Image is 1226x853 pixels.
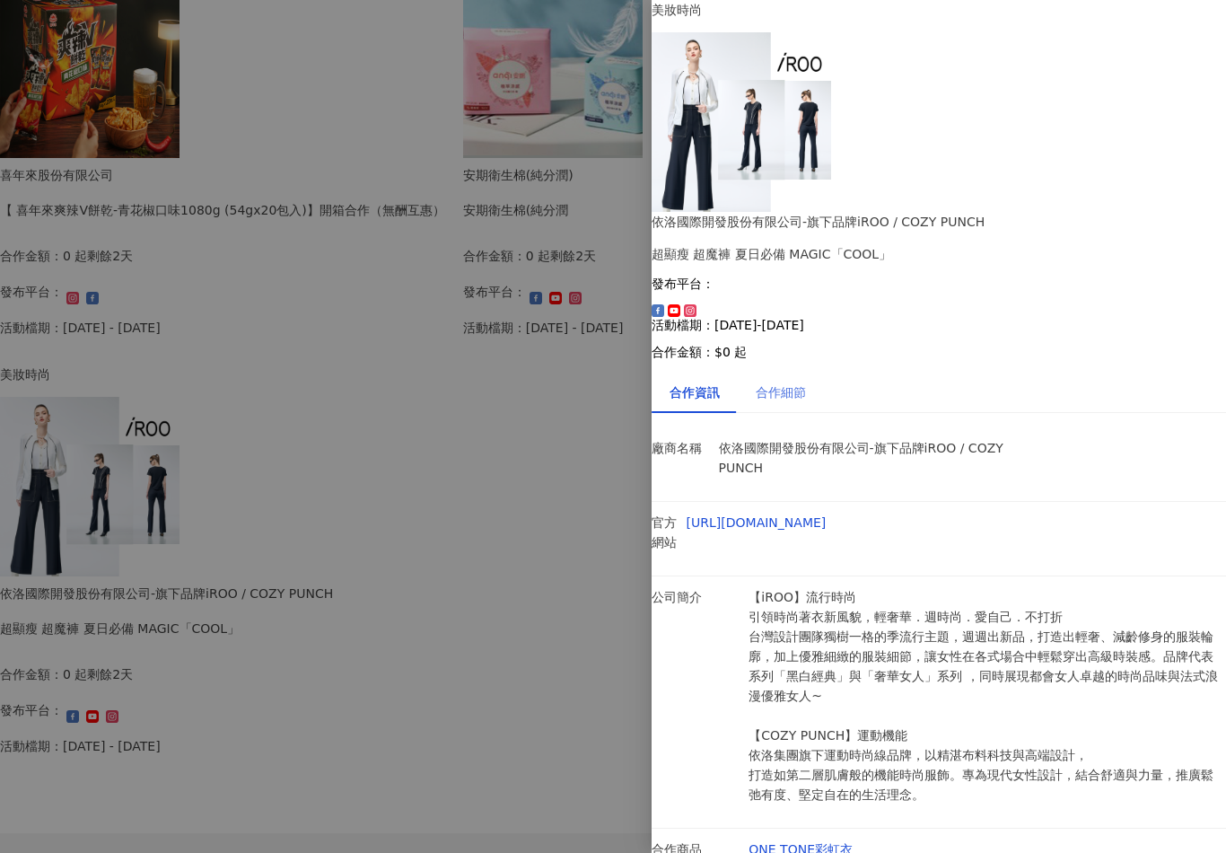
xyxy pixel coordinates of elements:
img: ONE TONE彩虹衣 [652,32,831,212]
p: 廠商名稱 [652,438,710,458]
div: 合作資訊 [670,383,720,402]
p: 公司簡介 [652,587,740,607]
a: [URL][DOMAIN_NAME] [687,515,827,530]
div: 合作細節 [756,383,806,402]
p: 活動檔期：[DATE]-[DATE] [652,318,1226,332]
div: 超顯瘦 超魔褲 夏日必備 MAGIC「COOL」 [652,244,1226,264]
div: 依洛國際開發股份有限公司-旗下品牌iROO / COZY PUNCH [652,212,1226,232]
p: 合作金額： $0 起 [652,345,1226,359]
p: 官方網站 [652,513,678,552]
p: 【iROO】流行時尚 引領時尚著衣新風貌，輕奢華．週時尚．愛自己．不打折 台灣設計團隊獨樹一格的季流行主題，週週出新品，打造出輕奢、減齡修身的服裝輪廓，加上優雅細緻的服裝細節，讓女性在各式場合中... [749,587,1226,805]
p: 依洛國際開發股份有限公司-旗下品牌iROO / COZY PUNCH [719,438,1045,478]
p: 發布平台： [652,277,1226,291]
